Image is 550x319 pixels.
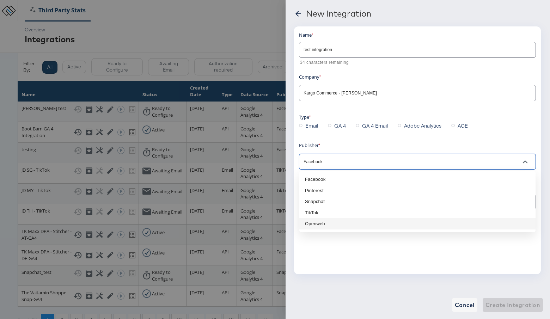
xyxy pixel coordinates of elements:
li: Pinterest [299,185,536,196]
span: GA 4 Email [362,122,388,129]
p: 34 characters remaining [300,59,531,66]
label: Name [299,32,313,38]
label: Company [299,74,321,80]
label: Type [299,114,311,120]
div: New Integration [306,8,371,18]
li: Openweb [299,218,536,229]
span: Email [305,122,318,129]
li: TikTok [299,207,536,219]
span: Adobe Analytics [404,122,441,129]
span: GA 4 [334,122,346,129]
span: Cancel [455,300,475,310]
input: Begin typing to find companies [302,89,522,97]
span: ACE [458,122,468,129]
button: Close [520,157,530,167]
li: Snapchat [299,196,536,207]
label: Publisher [299,142,320,148]
li: Facebook [299,174,536,185]
button: Cancel [452,298,477,312]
